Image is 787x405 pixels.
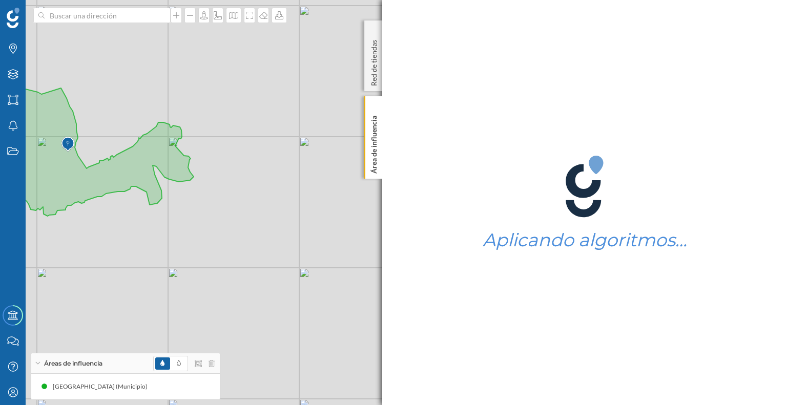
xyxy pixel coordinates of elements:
span: Soporte [20,7,57,16]
div: [GEOGRAPHIC_DATA] (Municipio) [53,381,153,392]
img: Geoblink Logo [7,8,19,28]
img: Marker [61,134,74,155]
span: Áreas de influencia [44,359,102,368]
h1: Aplicando algoritmos… [483,230,687,250]
p: Red de tiendas [369,36,379,86]
p: Área de influencia [369,112,379,174]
